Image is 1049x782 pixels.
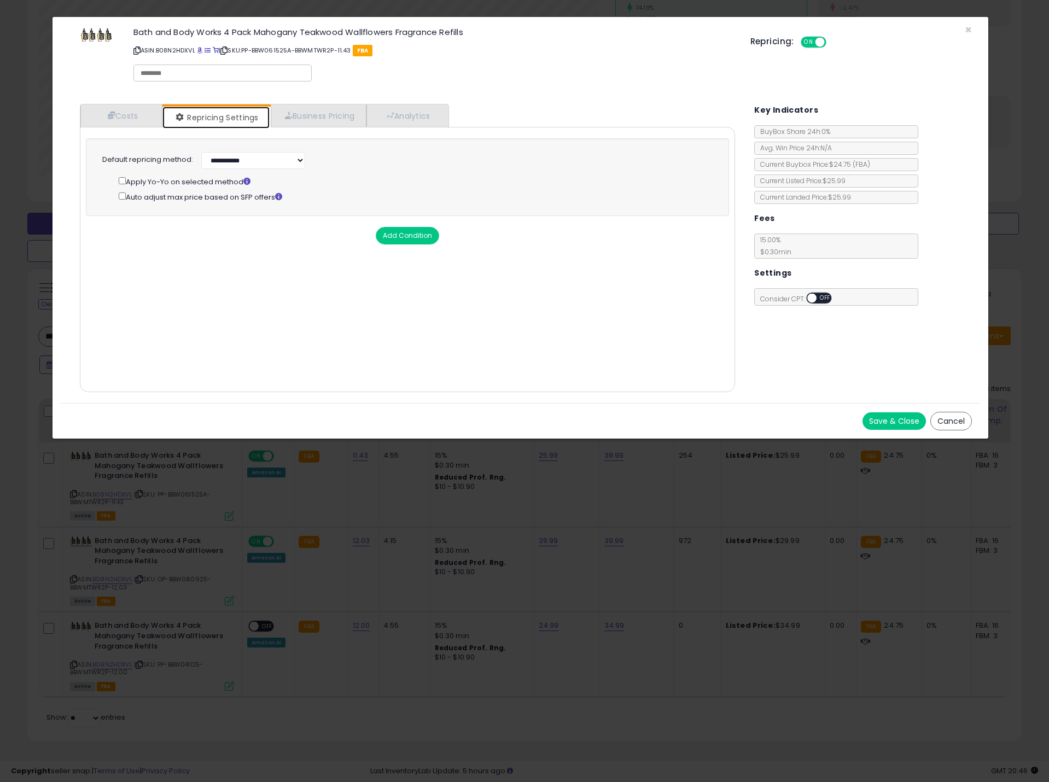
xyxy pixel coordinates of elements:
[162,107,270,129] a: Repricing Settings
[755,127,830,136] span: BuyBox Share 24h: 0%
[754,212,775,225] h5: Fees
[366,104,447,127] a: Analytics
[930,412,972,430] button: Cancel
[754,266,791,280] h5: Settings
[754,103,818,117] h5: Key Indicators
[755,176,846,185] span: Current Listed Price: $25.99
[853,160,870,169] span: ( FBA )
[353,45,373,56] span: FBA
[817,294,834,303] span: OFF
[80,104,162,127] a: Costs
[271,104,366,127] a: Business Pricing
[133,28,734,36] h3: Bath and Body Works 4 Pack Mahogany Teakwood Wallflowers Fragrance Refills
[750,37,794,46] h5: Repricing:
[119,175,711,188] div: Apply Yo-Yo on selected method
[755,143,832,153] span: Avg. Win Price 24h: N/A
[755,192,851,202] span: Current Landed Price: $25.99
[755,160,870,169] span: Current Buybox Price:
[755,294,846,304] span: Consider CPT:
[119,190,711,203] div: Auto adjust max price based on SFP offers
[829,160,870,169] span: $24.75
[133,42,734,59] p: ASIN: B08N2HDXVL | SKU: PP-BBW061525A-BBWMTWR2P-11.43
[824,38,842,47] span: OFF
[213,46,219,55] a: Your listing only
[755,247,791,256] span: $0.30 min
[197,46,203,55] a: BuyBox page
[102,155,193,165] label: Default repricing method:
[205,46,211,55] a: All offer listings
[80,28,113,43] img: 41A6a2VB8IL._SL60_.jpg
[802,38,815,47] span: ON
[376,227,439,244] button: Add Condition
[862,412,926,430] button: Save & Close
[965,22,972,38] span: ×
[755,235,791,256] span: 15.00 %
